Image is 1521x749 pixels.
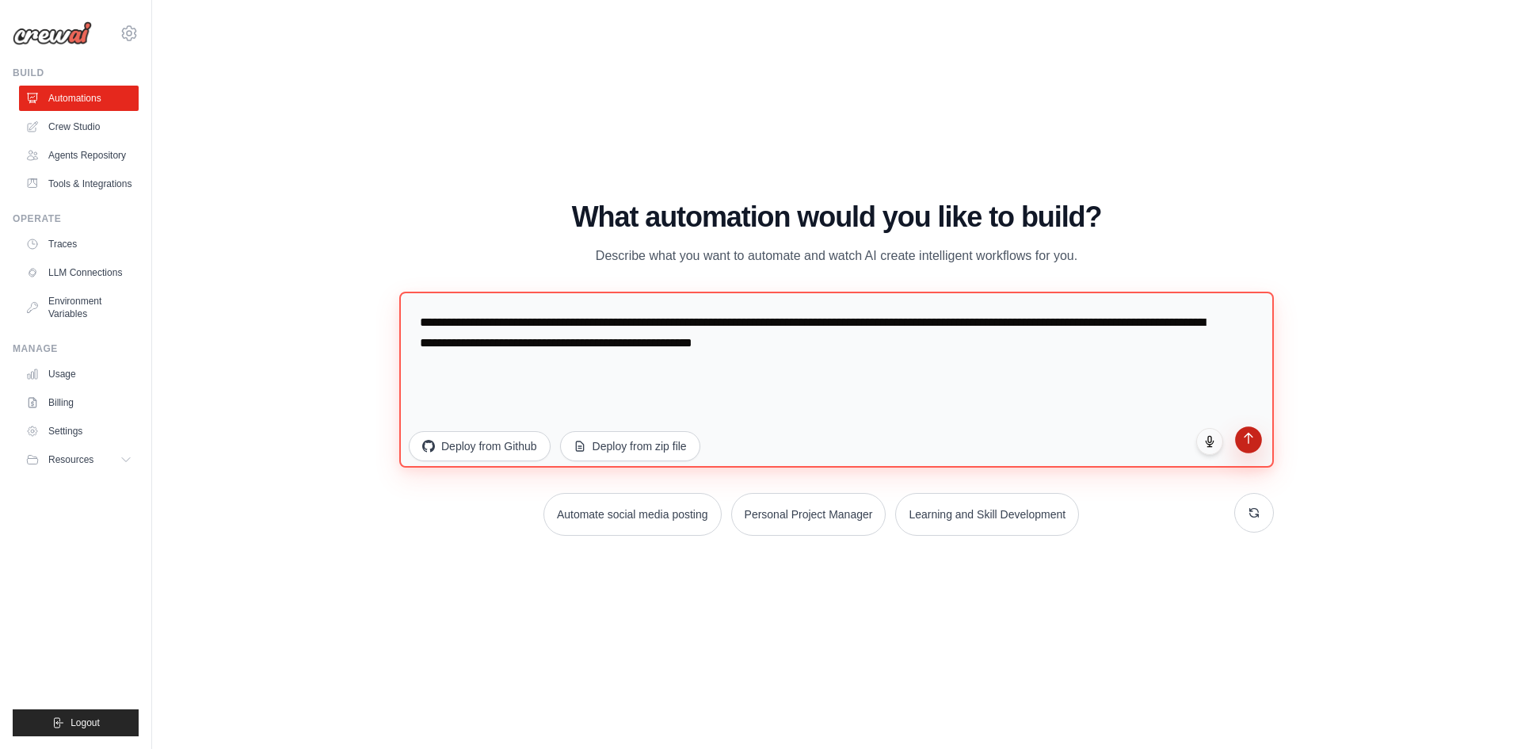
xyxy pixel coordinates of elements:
a: Settings [19,418,139,444]
button: Personal Project Manager [731,493,886,536]
div: Manage [13,342,139,355]
img: Logo [13,21,92,45]
button: Deploy from Github [409,431,551,461]
button: Resources [19,447,139,472]
button: Automate social media posting [543,493,722,536]
span: Logout [71,717,100,729]
div: Build [13,67,139,79]
span: Resources [48,453,93,466]
a: Crew Studio [19,114,139,139]
p: Describe what you want to automate and watch AI create intelligent workflows for you. [570,246,1103,266]
a: LLM Connections [19,260,139,285]
h1: What automation would you like to build? [399,201,1274,233]
a: Automations [19,86,139,111]
iframe: Chat Widget [1442,673,1521,749]
button: Learning and Skill Development [895,493,1079,536]
a: Usage [19,361,139,387]
div: Operate [13,212,139,225]
a: Environment Variables [19,289,139,327]
a: Agents Repository [19,143,139,168]
button: Deploy from zip file [560,431,700,461]
a: Traces [19,231,139,257]
button: Logout [13,709,139,736]
a: Billing [19,390,139,415]
a: Tools & Integrations [19,171,139,197]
